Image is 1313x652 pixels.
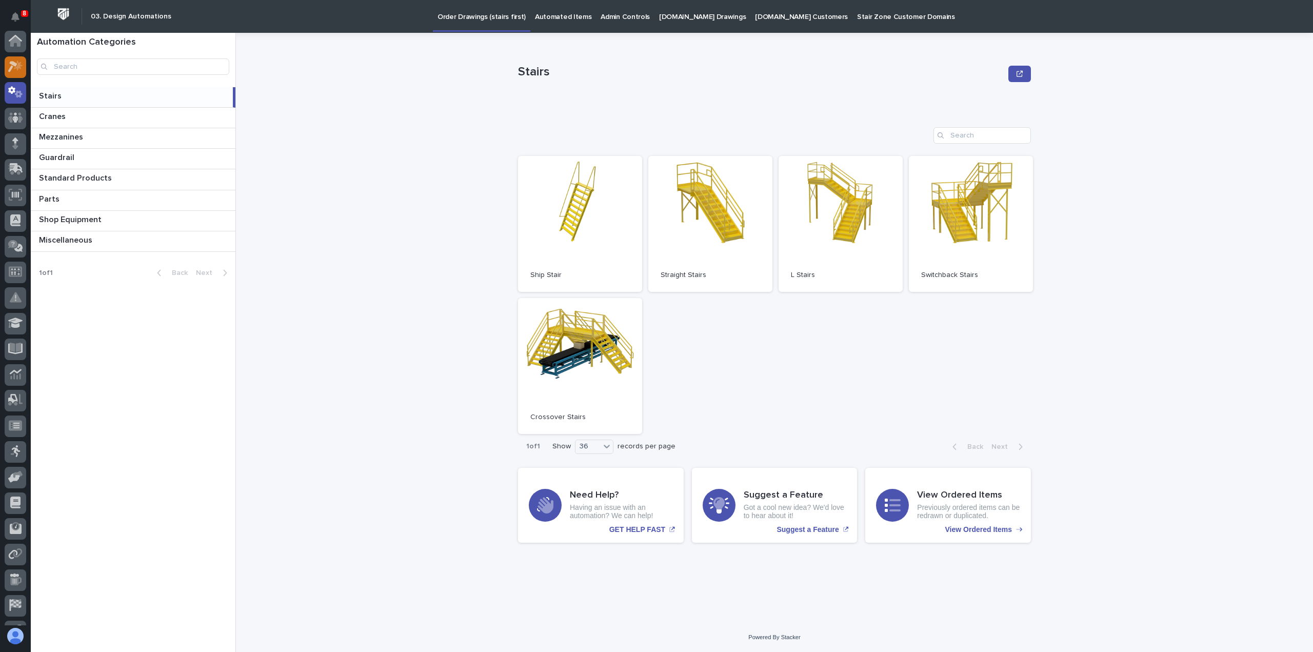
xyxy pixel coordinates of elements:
h1: Automation Categories [37,37,229,48]
p: Parts [39,192,62,204]
a: Powered By Stacker [748,634,800,640]
a: Standard ProductsStandard Products [31,169,235,190]
a: MiscellaneousMiscellaneous [31,231,235,252]
a: Shop EquipmentShop Equipment [31,211,235,231]
h3: Suggest a Feature [744,490,847,501]
span: Next [991,443,1014,450]
p: Mezzanines [39,130,85,142]
p: Stairs [518,65,1004,80]
p: 1 of 1 [518,434,548,459]
a: Crossover Stairs [518,298,642,434]
button: Back [944,442,987,451]
p: View Ordered Items [945,525,1012,534]
img: Workspace Logo [54,5,73,24]
a: Switchback Stairs [909,156,1033,292]
input: Search [933,127,1031,144]
p: GET HELP FAST [609,525,665,534]
a: Suggest a Feature [692,468,858,543]
p: Guardrail [39,151,76,163]
div: 36 [575,441,600,452]
span: Back [961,443,983,450]
a: StairsStairs [31,87,235,108]
p: Show [552,442,571,451]
span: Back [166,269,188,276]
span: Next [196,269,218,276]
button: Notifications [5,6,26,28]
p: Previously ordered items can be redrawn or duplicated. [917,503,1020,521]
p: Switchback Stairs [921,271,1021,280]
p: Suggest a Feature [777,525,839,534]
a: View Ordered Items [865,468,1031,543]
h2: 03. Design Automations [91,12,171,21]
p: Straight Stairs [661,271,760,280]
a: L Stairs [779,156,903,292]
div: Notifications8 [13,12,26,29]
p: Miscellaneous [39,233,94,245]
h3: Need Help? [570,490,673,501]
h3: View Ordered Items [917,490,1020,501]
p: Having an issue with an automation? We can help! [570,503,673,521]
p: Shop Equipment [39,213,104,225]
p: Got a cool new idea? We'd love to hear about it! [744,503,847,521]
a: MezzaninesMezzanines [31,128,235,149]
p: Ship Stair [530,271,630,280]
a: Straight Stairs [648,156,772,292]
input: Search [37,58,229,75]
a: GuardrailGuardrail [31,149,235,169]
a: CranesCranes [31,108,235,128]
a: GET HELP FAST [518,468,684,543]
p: Cranes [39,110,68,122]
p: 1 of 1 [31,261,61,286]
button: users-avatar [5,625,26,647]
button: Next [192,268,235,278]
p: 8 [23,10,26,17]
a: PartsParts [31,190,235,211]
p: records per page [618,442,675,451]
button: Back [149,268,192,278]
p: Crossover Stairs [530,413,630,422]
button: Next [987,442,1031,451]
p: L Stairs [791,271,890,280]
p: Stairs [39,89,64,101]
p: Standard Products [39,171,114,183]
a: Ship Stair [518,156,642,292]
